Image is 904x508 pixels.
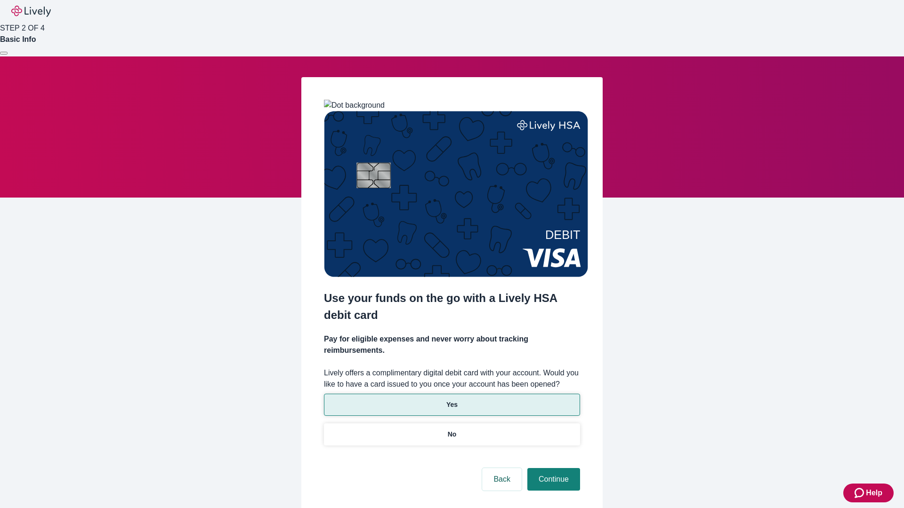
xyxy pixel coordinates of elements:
[866,487,882,499] span: Help
[11,6,51,17] img: Lively
[324,111,588,277] img: Debit card
[448,429,457,439] p: No
[324,367,580,390] label: Lively offers a complimentary digital debit card with your account. Would you like to have a card...
[324,333,580,356] h4: Pay for eligible expenses and never worry about tracking reimbursements.
[527,468,580,491] button: Continue
[482,468,522,491] button: Back
[324,290,580,324] h2: Use your funds on the go with a Lively HSA debit card
[843,484,894,502] button: Zendesk support iconHelp
[324,423,580,445] button: No
[324,394,580,416] button: Yes
[446,400,458,410] p: Yes
[324,100,385,111] img: Dot background
[855,487,866,499] svg: Zendesk support icon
